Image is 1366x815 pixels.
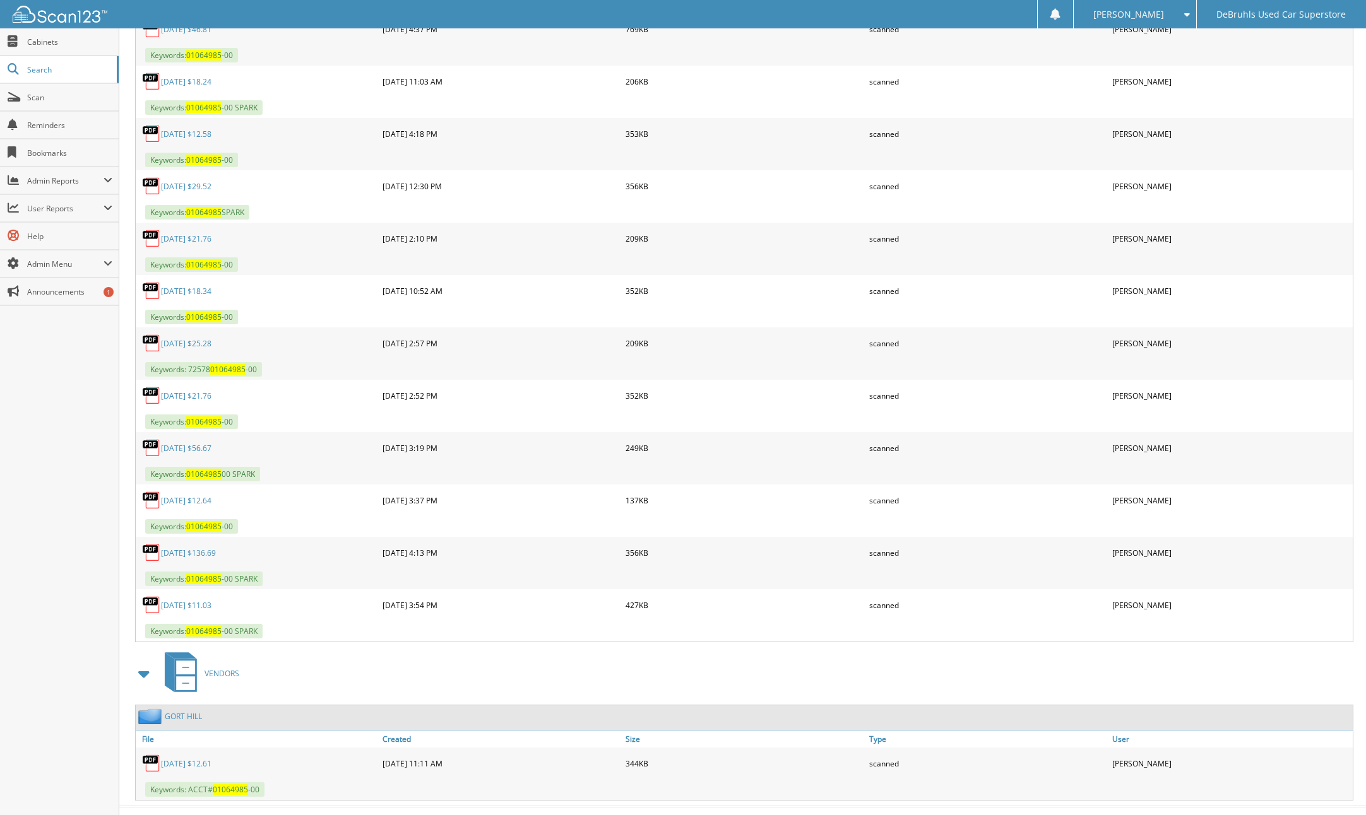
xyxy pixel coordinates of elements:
div: 352KB [622,278,866,303]
a: GORT HILL [165,711,202,722]
span: Admin Menu [27,259,104,269]
div: scanned [866,331,1110,356]
span: VENDORS [205,668,239,679]
span: 01064985 [186,50,222,61]
iframe: Chat Widget [1303,754,1366,815]
a: Type [866,730,1110,748]
span: Cabinets [27,37,112,47]
span: Keywords: -00 [145,414,238,429]
div: [PERSON_NAME] [1109,69,1353,94]
div: scanned [866,383,1110,408]
div: 356KB [622,540,866,565]
span: Keywords: -00 SPARK [145,572,263,586]
span: 01064985 [186,102,222,113]
div: [PERSON_NAME] [1109,751,1353,776]
span: Bookmarks [27,148,112,158]
a: [DATE] $21.76 [161,233,211,244]
img: folder2.png [138,708,165,724]
span: Search [27,64,110,75]
a: [DATE] $12.61 [161,758,211,769]
span: Admin Reports [27,175,104,186]
div: [DATE] 3:19 PM [379,435,623,460]
div: [DATE] 11:11 AM [379,751,623,776]
div: 137KB [622,488,866,513]
span: Keywords: 00 SPARK [145,467,260,481]
div: [DATE] 4:13 PM [379,540,623,565]
a: VENDORS [157,648,239,698]
a: Created [379,730,623,748]
div: scanned [866,278,1110,303]
div: 206KB [622,69,866,94]
span: Keywords: -00 [145,48,238,62]
span: Keywords: -00 SPARK [145,100,263,115]
div: [PERSON_NAME] [1109,121,1353,146]
img: PDF.png [142,334,161,353]
div: 209KB [622,331,866,356]
img: PDF.png [142,20,161,38]
span: [PERSON_NAME] [1093,11,1164,18]
div: [PERSON_NAME] [1109,383,1353,408]
span: Scan [27,92,112,103]
div: scanned [866,751,1110,776]
a: File [136,730,379,748]
span: Help [27,231,112,242]
div: scanned [866,488,1110,513]
span: 01064985 [213,784,248,795]
div: 209KB [622,226,866,251]
span: 01064985 [186,573,222,584]
img: PDF.png [142,72,161,91]
a: [DATE] $25.28 [161,338,211,349]
div: scanned [866,592,1110,618]
div: scanned [866,69,1110,94]
span: Keywords: -00 SPARK [145,624,263,638]
img: PDF.png [142,438,161,457]
div: 427KB [622,592,866,618]
div: 344KB [622,751,866,776]
img: PDF.png [142,281,161,300]
img: PDF.png [142,229,161,248]
span: Keywords: -00 [145,257,238,272]
img: PDF.png [142,177,161,196]
div: 356KB [622,173,866,199]
span: Announcements [27,286,112,297]
span: 01064985 [186,626,222,636]
div: [DATE] 10:52 AM [379,278,623,303]
a: [DATE] $46.81 [161,24,211,35]
img: PDF.png [142,386,161,405]
div: [PERSON_NAME] [1109,16,1353,42]
span: 01064985 [186,259,222,270]
div: [DATE] 3:37 PM [379,488,623,513]
a: [DATE] $18.34 [161,286,211,296]
img: PDF.png [142,491,161,510]
div: [PERSON_NAME] [1109,592,1353,618]
a: [DATE] $21.76 [161,390,211,401]
a: [DATE] $56.67 [161,443,211,454]
span: Keywords: -00 [145,519,238,534]
div: [DATE] 4:18 PM [379,121,623,146]
span: Keywords: -00 [145,310,238,324]
span: Keywords: -00 [145,153,238,167]
a: [DATE] $11.03 [161,600,211,611]
span: Keywords: SPARK [145,205,249,220]
img: PDF.png [142,595,161,614]
span: 01064985 [186,312,222,322]
span: Keywords: ACCT# -00 [145,782,264,797]
a: Size [622,730,866,748]
div: [DATE] 11:03 AM [379,69,623,94]
div: [DATE] 4:37 PM [379,16,623,42]
div: 769KB [622,16,866,42]
div: 352KB [622,383,866,408]
a: [DATE] $29.52 [161,181,211,192]
a: User [1109,730,1353,748]
div: 249KB [622,435,866,460]
span: 01064985 [186,416,222,427]
div: [PERSON_NAME] [1109,540,1353,565]
span: 01064985 [210,364,246,375]
div: scanned [866,121,1110,146]
div: [DATE] 12:30 PM [379,173,623,199]
img: scan123-logo-white.svg [13,6,107,23]
div: [PERSON_NAME] [1109,435,1353,460]
a: [DATE] $12.58 [161,129,211,139]
div: [DATE] 2:52 PM [379,383,623,408]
